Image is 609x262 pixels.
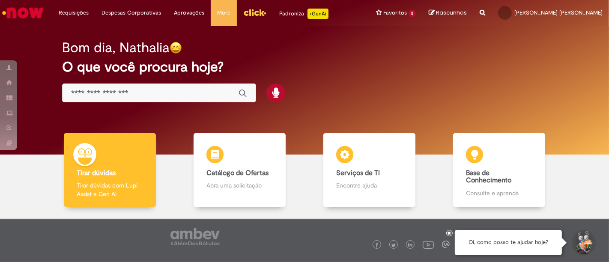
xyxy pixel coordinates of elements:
[77,181,143,198] p: Tirar dúvidas com Lupi Assist e Gen Ai
[174,9,204,17] span: Aprovações
[206,181,272,190] p: Abra uma solicitação
[59,9,89,17] span: Requisições
[279,9,328,19] div: Padroniza
[217,9,230,17] span: More
[304,133,434,207] a: Serviços de TI Encontre ajuda
[383,9,407,17] span: Favoritos
[408,243,412,248] img: logo_footer_linkedin.png
[442,241,450,248] img: logo_footer_workplace.png
[307,9,328,19] p: +GenAi
[243,6,266,19] img: click_logo_yellow_360x200.png
[455,230,562,255] div: Oi, como posso te ajudar hoje?
[336,181,402,190] p: Encontre ajuda
[466,189,532,197] p: Consulte e aprenda
[391,243,396,247] img: logo_footer_twitter.png
[375,243,379,247] img: logo_footer_facebook.png
[206,169,269,177] b: Catálogo de Ofertas
[1,4,45,21] img: ServiceNow
[62,40,170,55] h2: Bom dia, Nathalia
[62,60,547,74] h2: O que você procura hoje?
[170,228,220,245] img: logo_footer_ambev_rotulo_gray.png
[45,133,175,207] a: Tirar dúvidas Tirar dúvidas com Lupi Assist e Gen Ai
[436,9,467,17] span: Rascunhos
[434,133,564,207] a: Base de Conhecimento Consulte e aprenda
[101,9,161,17] span: Despesas Corporativas
[466,169,511,185] b: Base de Conhecimento
[409,10,416,17] span: 2
[170,42,182,54] img: happy-face.png
[175,133,304,207] a: Catálogo de Ofertas Abra uma solicitação
[77,169,116,177] b: Tirar dúvidas
[570,230,596,256] button: Iniciar Conversa de Suporte
[336,169,380,177] b: Serviços de TI
[514,9,603,16] span: [PERSON_NAME] [PERSON_NAME]
[429,9,467,17] a: Rascunhos
[423,239,434,250] img: logo_footer_youtube.png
